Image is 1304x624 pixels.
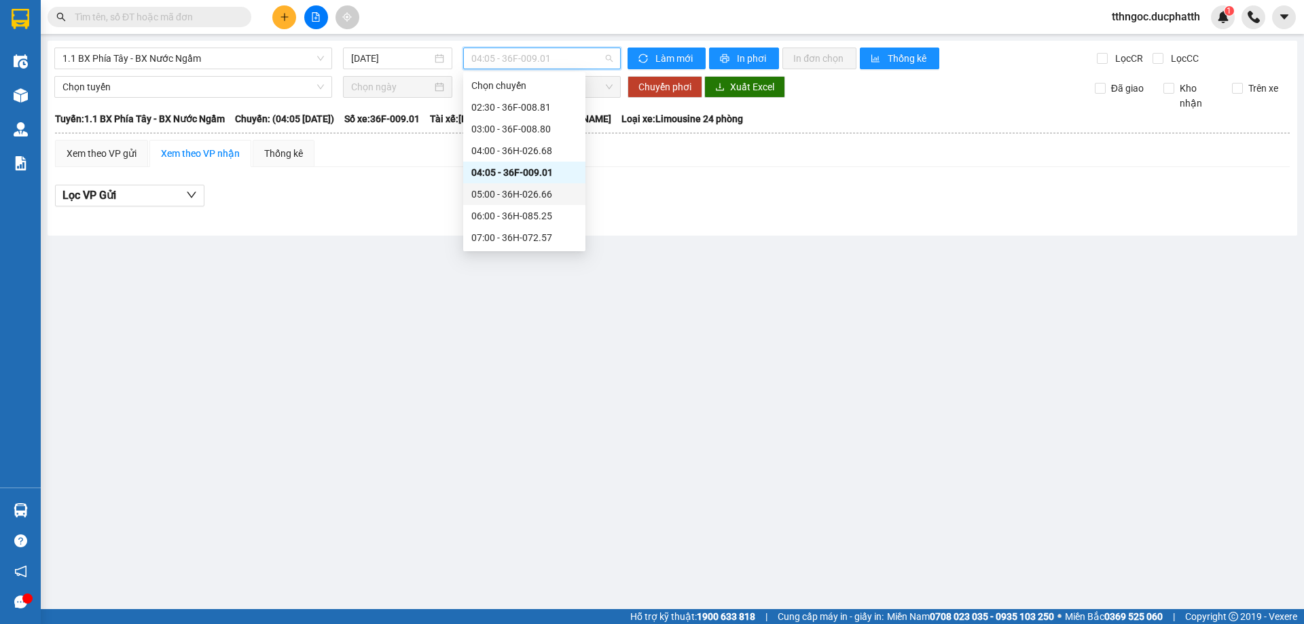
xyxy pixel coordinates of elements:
div: 03:00 - 36F-008.80 [471,122,577,136]
span: question-circle [14,534,27,547]
span: ⚪️ [1057,614,1062,619]
span: Hỗ trợ kỹ thuật: [630,609,755,624]
span: Chọn tuyến [62,77,324,97]
span: Trên xe [1243,81,1284,96]
span: 04:05 - 36F-009.01 [471,48,613,69]
button: syncLàm mới [628,48,706,69]
span: file-add [311,12,321,22]
span: aim [342,12,352,22]
span: message [14,595,27,608]
span: Lọc CC [1165,51,1201,66]
span: caret-down [1278,11,1290,23]
img: warehouse-icon [14,54,28,69]
span: down [186,189,197,200]
img: warehouse-icon [14,122,28,136]
span: 1 [1227,6,1231,16]
button: printerIn phơi [709,48,779,69]
button: Chuyển phơi [628,76,702,98]
img: solution-icon [14,156,28,170]
img: warehouse-icon [14,88,28,103]
input: 15/10/2025 [351,51,432,66]
span: Lọc CR [1110,51,1145,66]
sup: 1 [1225,6,1234,16]
span: bar-chart [871,54,882,65]
strong: 0708 023 035 - 0935 103 250 [930,611,1054,622]
span: 1.1 BX Phía Tây - BX Nước Ngầm [62,48,324,69]
img: warehouse-icon [14,503,28,517]
span: Số xe: 36F-009.01 [344,111,420,126]
span: | [765,609,767,624]
div: 02:30 - 36F-008.81 [471,100,577,115]
button: caret-down [1272,5,1296,29]
strong: 0369 525 060 [1104,611,1163,622]
span: printer [720,54,731,65]
button: bar-chartThống kê [860,48,939,69]
span: Tài xế: [PERSON_NAME] - [PERSON_NAME] [430,111,611,126]
button: aim [336,5,359,29]
span: plus [280,12,289,22]
span: Lọc VP Gửi [62,187,116,204]
img: icon-new-feature [1217,11,1229,23]
div: 04:05 - 36F-009.01 [471,165,577,180]
span: Loại xe: Limousine 24 phòng [621,111,743,126]
img: phone-icon [1248,11,1260,23]
span: In phơi [737,51,768,66]
div: 05:00 - 36H-026.66 [471,187,577,202]
button: plus [272,5,296,29]
div: 04:00 - 36H-026.68 [471,143,577,158]
div: Xem theo VP gửi [67,146,137,161]
span: tthngoc.ducphatth [1101,8,1211,25]
span: Miền Nam [887,609,1054,624]
div: Chọn chuyến [463,75,585,96]
input: Tìm tên, số ĐT hoặc mã đơn [75,10,235,24]
strong: 1900 633 818 [697,611,755,622]
div: 07:00 - 36H-072.57 [471,230,577,245]
div: Xem theo VP nhận [161,146,240,161]
span: notification [14,565,27,578]
img: logo-vxr [12,9,29,29]
div: Thống kê [264,146,303,161]
span: Cung cấp máy in - giấy in: [778,609,884,624]
span: copyright [1229,612,1238,621]
span: search [56,12,66,22]
button: file-add [304,5,328,29]
span: Chuyến: (04:05 [DATE]) [235,111,334,126]
button: Lọc VP Gửi [55,185,204,206]
span: | [1173,609,1175,624]
button: downloadXuất Excel [704,76,785,98]
span: Làm mới [655,51,695,66]
span: Đã giao [1106,81,1149,96]
div: Chọn chuyến [471,78,577,93]
span: Miền Bắc [1065,609,1163,624]
span: Kho nhận [1174,81,1222,111]
div: 06:00 - 36H-085.25 [471,208,577,223]
span: sync [638,54,650,65]
button: In đơn chọn [782,48,856,69]
b: Tuyến: 1.1 BX Phía Tây - BX Nước Ngầm [55,113,225,124]
input: Chọn ngày [351,79,432,94]
span: Thống kê [888,51,928,66]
